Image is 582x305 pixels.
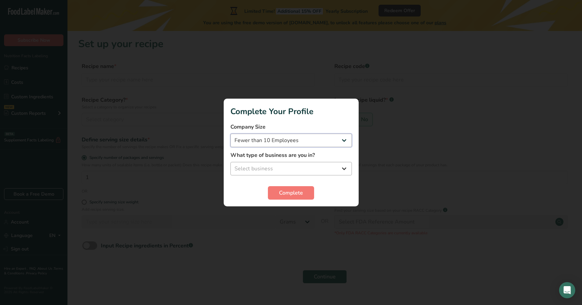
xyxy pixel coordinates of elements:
[230,105,352,117] h1: Complete Your Profile
[230,151,352,159] label: What type of business are you in?
[559,282,575,298] div: Open Intercom Messenger
[268,186,314,200] button: Complete
[279,189,303,197] span: Complete
[230,123,352,131] label: Company Size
